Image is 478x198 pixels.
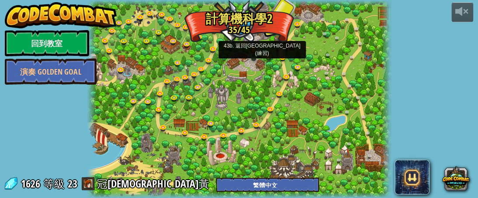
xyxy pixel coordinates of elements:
span: 等級 [44,177,65,191]
a: 回到教室 [5,30,89,56]
img: CodeCombat - Learn how to code by playing a game [5,2,117,28]
span: 1626 [21,177,43,191]
button: 調整音量 [451,2,473,23]
span: 23 [68,177,77,191]
a: 冠[DEMOGRAPHIC_DATA]黃 [97,177,212,191]
a: 演奏 Golden Goal [5,58,97,85]
img: level-banner-started.png [250,43,256,56]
